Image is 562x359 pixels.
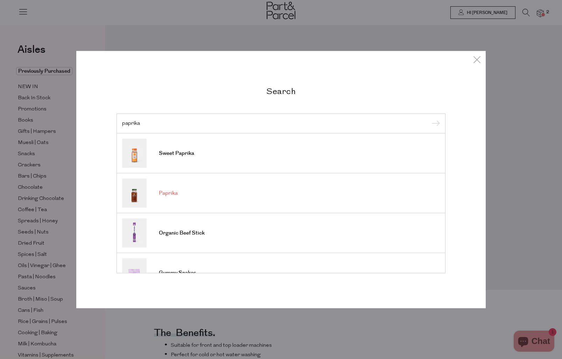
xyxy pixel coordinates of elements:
input: Search [122,121,440,126]
span: Paprika [159,190,178,197]
a: Paprika [122,179,440,208]
a: Gummy Snakes [122,258,440,287]
img: Organic Beef Stick [122,218,147,247]
img: Sweet Paprika [122,139,147,168]
span: Gummy Snakes [159,270,196,277]
img: Gummy Snakes [122,258,147,287]
a: Sweet Paprika [122,139,440,168]
img: Paprika [122,179,147,208]
h2: Search [117,86,445,96]
span: Sweet Paprika [159,150,194,157]
a: Organic Beef Stick [122,218,440,247]
span: Organic Beef Stick [159,230,205,237]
